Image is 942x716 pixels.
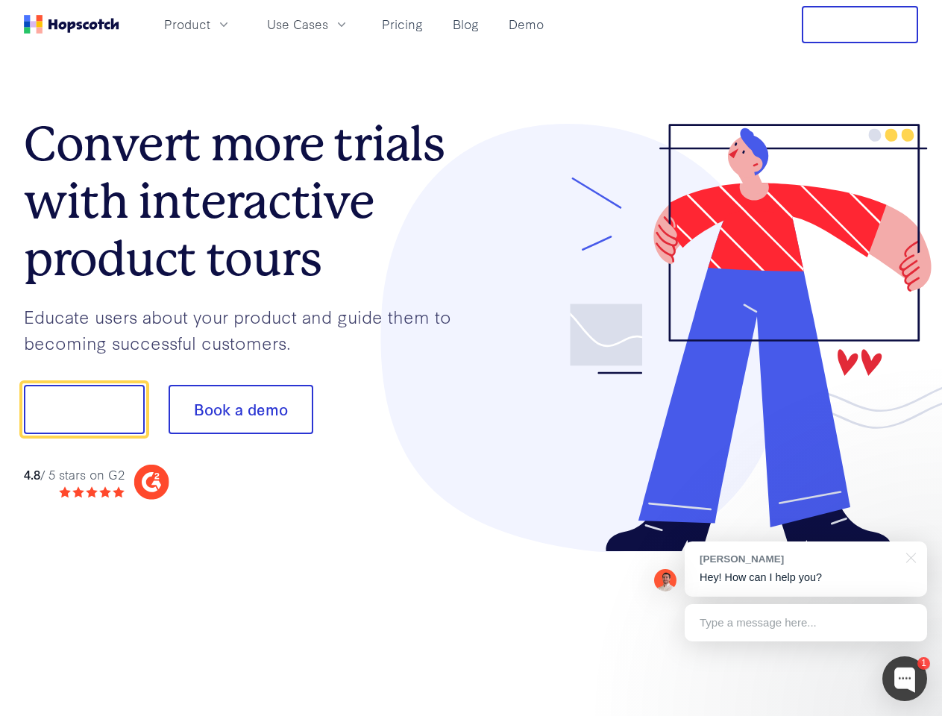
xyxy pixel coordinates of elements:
div: [PERSON_NAME] [700,552,897,566]
a: Pricing [376,12,429,37]
span: Use Cases [267,15,328,34]
a: Blog [447,12,485,37]
p: Educate users about your product and guide them to becoming successful customers. [24,304,471,355]
span: Product [164,15,210,34]
button: Product [155,12,240,37]
button: Book a demo [169,385,313,434]
button: Free Trial [802,6,918,43]
img: Mark Spera [654,569,676,591]
a: Home [24,15,119,34]
div: / 5 stars on G2 [24,465,125,484]
div: 1 [917,657,930,670]
button: Use Cases [258,12,358,37]
h1: Convert more trials with interactive product tours [24,116,471,287]
strong: 4.8 [24,465,40,483]
a: Demo [503,12,550,37]
button: Show me! [24,385,145,434]
p: Hey! How can I help you? [700,570,912,585]
div: Type a message here... [685,604,927,641]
